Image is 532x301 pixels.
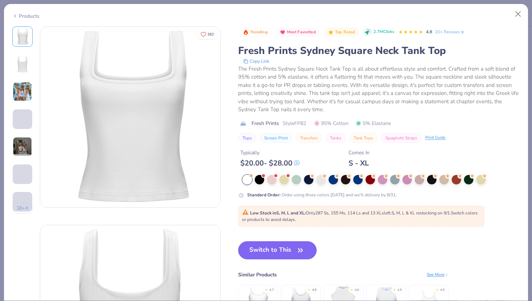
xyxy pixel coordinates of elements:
div: 4.6 [355,288,359,293]
img: Back [14,55,31,73]
span: Most Favorited [287,30,316,34]
div: ★ [393,288,396,290]
img: User generated content [13,184,14,204]
span: Only 287 Ss, 155 Ms, 114 Ls and 13 XLs left. S, M, L & XL restocking on 9/1. Switch colors or pro... [242,210,478,222]
button: Like [197,29,217,39]
div: See More [427,271,449,278]
button: 38+ [12,203,33,214]
img: User generated content [13,129,14,149]
button: Badge Button [239,28,271,37]
img: User generated content [13,137,32,156]
span: Fresh Prints [252,120,279,127]
img: Most Favorited sort [280,29,286,35]
div: ★ [308,288,311,290]
img: Top Rated sort [328,29,334,35]
button: Badge Button [276,28,320,37]
a: 20+ Reviews [435,29,465,35]
div: 4.7 [269,288,274,293]
div: S - XL [349,159,370,168]
button: copy to clipboard [241,58,271,65]
button: Transfers [296,133,322,143]
button: Spaghetti Straps [381,133,422,143]
div: Similar Products [238,271,277,279]
img: Front [40,27,220,207]
div: ★ [436,288,439,290]
span: 4.8 [426,29,432,35]
img: Trending sort [243,29,249,35]
button: Tanks [326,133,346,143]
strong: Standard Order : [247,192,280,198]
div: 4.8 [312,288,316,293]
div: 4.5 [397,288,402,293]
span: 2.7M Clicks [373,29,394,35]
span: Top Rated [335,30,355,34]
div: Typically [240,149,300,156]
button: Tank Tops [349,133,377,143]
img: User generated content [13,212,14,231]
img: User generated content [13,82,32,101]
button: Screen Print [260,133,292,143]
span: Trending [250,30,268,34]
div: 4.8 Stars [398,26,423,38]
span: 5% Elastane [356,120,391,127]
div: Comes In [349,149,370,156]
div: Products [12,12,39,20]
button: Badge Button [324,28,359,37]
div: 4.9 [440,288,444,293]
div: Print Guide [425,135,446,141]
img: brand logo [238,121,248,126]
span: 95% Cotton [314,120,349,127]
span: Style FP82 [283,120,306,127]
div: $ 20.00 - $ 28.00 [240,159,300,168]
div: ★ [265,288,268,290]
button: Switch to This [238,241,317,259]
div: The Fresh Prints Sydney Square Neck Tank Top is all about effortless style and comfort. Crafted f... [238,65,520,114]
strong: Low Stock in S, M, L and XL : [250,210,306,216]
div: Order using these colors [DATE] and we’ll delivery by 8/31. [247,192,397,198]
span: 262 [207,33,214,36]
div: ★ [350,288,353,290]
img: Front [14,28,31,45]
button: Tops [238,133,256,143]
div: Fresh Prints Sydney Square Neck Tank Top [238,44,520,58]
button: Close [511,7,525,21]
